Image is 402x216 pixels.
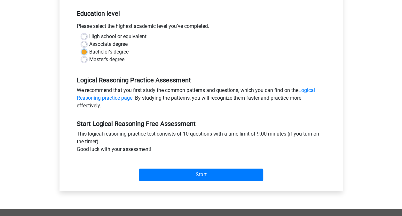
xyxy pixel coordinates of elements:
[89,33,146,40] label: High school or equivalent
[72,22,330,33] div: Please select the highest academic level you’ve completed.
[139,169,263,181] input: Start
[77,120,326,128] h5: Start Logical Reasoning Free Assessment
[77,76,326,84] h5: Logical Reasoning Practice Assessment
[72,130,330,156] div: This logical reasoning practice test consists of 10 questions with a time limit of 9:00 minutes (...
[77,7,326,20] h5: Education level
[89,48,129,56] label: Bachelor's degree
[72,87,330,112] div: We recommend that you first study the common patterns and questions, which you can find on the . ...
[89,40,128,48] label: Associate degree
[89,56,124,63] label: Master's degree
